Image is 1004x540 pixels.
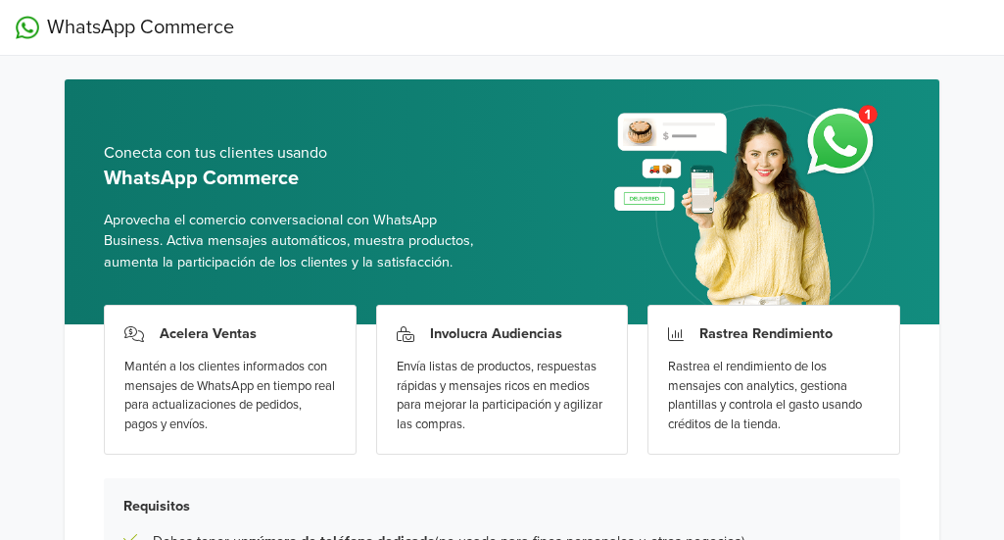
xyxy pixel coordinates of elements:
[160,325,257,342] h3: Acelera Ventas
[104,167,487,190] h5: WhatsApp Commerce
[668,358,880,434] div: Rastrea el rendimiento de los mensajes con analytics, gestiona plantillas y controla el gasto usa...
[397,358,608,434] div: Envía listas de productos, respuestas rápidas y mensajes ricos en medios para mejorar la particip...
[16,16,39,39] img: WhatsApp
[430,325,562,342] h3: Involucra Audiencias
[124,358,336,434] div: Mantén a los clientes informados con mensajes de WhatsApp en tiempo real para actualizaciones de ...
[47,13,234,42] span: WhatsApp Commerce
[123,498,881,515] h5: Requisitos
[104,144,487,163] h5: Conecta con tus clientes usando
[699,325,833,342] h3: Rastrea Rendimiento
[104,210,487,273] span: Aprovecha el comercio conversacional con WhatsApp Business. Activa mensajes automáticos, muestra ...
[598,93,900,324] img: whatsapp_setup_banner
